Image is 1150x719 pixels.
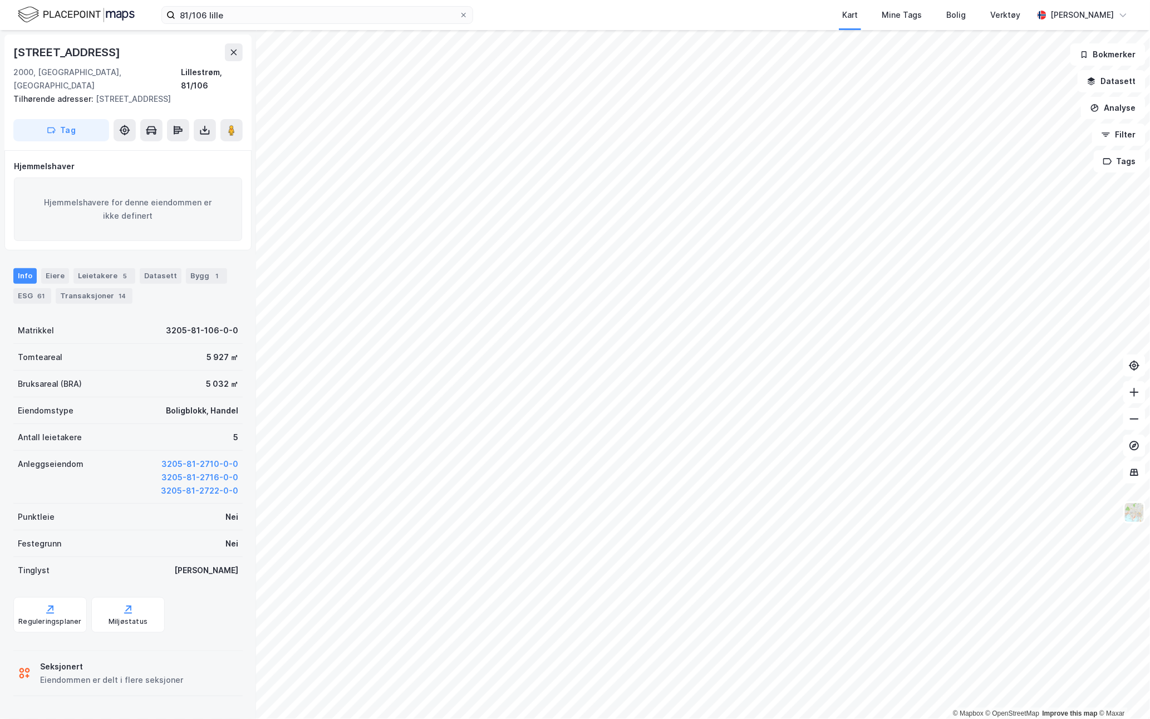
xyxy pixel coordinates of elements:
div: Tinglyst [18,564,50,577]
div: Eiendomstype [18,404,73,417]
div: Antall leietakere [18,431,82,444]
div: Lillestrøm, 81/106 [181,66,243,92]
div: Leietakere [73,268,135,284]
div: 5 032 ㎡ [206,377,238,391]
div: Bygg [186,268,227,284]
a: OpenStreetMap [986,710,1040,717]
button: Filter [1092,124,1146,146]
img: logo.f888ab2527a4732fd821a326f86c7f29.svg [18,5,135,24]
div: Kontrollprogram for chat [1094,666,1150,719]
button: Tag [13,119,109,141]
button: Tags [1094,150,1146,173]
button: Bokmerker [1070,43,1146,66]
div: Nei [225,537,238,550]
div: Punktleie [18,510,55,524]
div: Bruksareal (BRA) [18,377,82,391]
div: Boligblokk, Handel [166,404,238,417]
a: Mapbox [953,710,984,717]
div: Eiere [41,268,69,284]
a: Improve this map [1043,710,1098,717]
div: [STREET_ADDRESS] [13,43,122,61]
div: Kart [842,8,858,22]
div: ESG [13,288,51,304]
div: Miljøstatus [109,617,148,626]
button: 3205-81-2710-0-0 [161,457,238,471]
div: Matrikkel [18,324,54,337]
div: Datasett [140,268,181,284]
div: Transaksjoner [56,288,132,304]
div: 5 [233,431,238,444]
iframe: Chat Widget [1094,666,1150,719]
div: 3205-81-106-0-0 [166,324,238,337]
div: Tomteareal [18,351,62,364]
div: 1 [212,270,223,282]
div: Verktøy [991,8,1021,22]
span: Tilhørende adresser: [13,94,96,104]
div: Seksjonert [40,660,183,673]
div: Hjemmelshavere for denne eiendommen er ikke definert [14,178,242,241]
div: [STREET_ADDRESS] [13,92,234,106]
div: Hjemmelshaver [14,160,242,173]
button: 3205-81-2722-0-0 [161,484,238,498]
button: 3205-81-2716-0-0 [161,471,238,484]
div: 5 [120,270,131,282]
button: Analyse [1081,97,1146,119]
div: 61 [35,290,47,302]
div: Mine Tags [882,8,922,22]
input: Søk på adresse, matrikkel, gårdeiere, leietakere eller personer [175,7,459,23]
button: Datasett [1078,70,1146,92]
div: Bolig [947,8,966,22]
div: 2000, [GEOGRAPHIC_DATA], [GEOGRAPHIC_DATA] [13,66,181,92]
div: [PERSON_NAME] [174,564,238,577]
div: Anleggseiendom [18,457,83,471]
div: 14 [116,290,128,302]
div: Festegrunn [18,537,61,550]
img: Z [1124,502,1145,523]
div: Reguleringsplaner [18,617,81,626]
div: Eiendommen er delt i flere seksjoner [40,673,183,687]
div: 5 927 ㎡ [207,351,238,364]
div: Nei [225,510,238,524]
div: Info [13,268,37,284]
div: [PERSON_NAME] [1051,8,1114,22]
